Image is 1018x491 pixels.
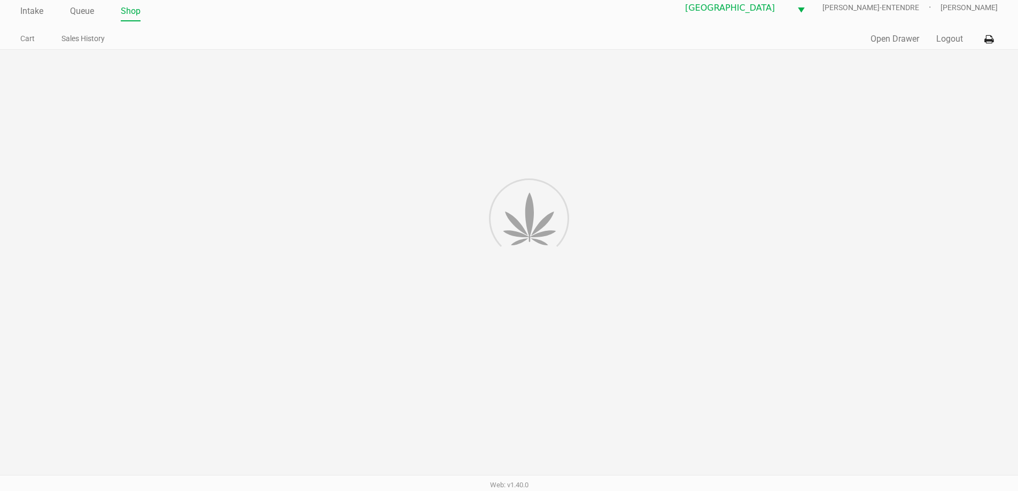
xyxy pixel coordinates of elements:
span: [PERSON_NAME]-ENTENDRE [822,2,941,13]
a: Queue [70,4,94,19]
span: [PERSON_NAME] [941,2,998,13]
button: Open Drawer [871,33,919,45]
button: Logout [936,33,963,45]
a: Intake [20,4,43,19]
a: Shop [121,4,141,19]
a: Cart [20,32,35,45]
span: Web: v1.40.0 [490,481,529,489]
span: [GEOGRAPHIC_DATA] [685,2,784,14]
a: Sales History [61,32,105,45]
